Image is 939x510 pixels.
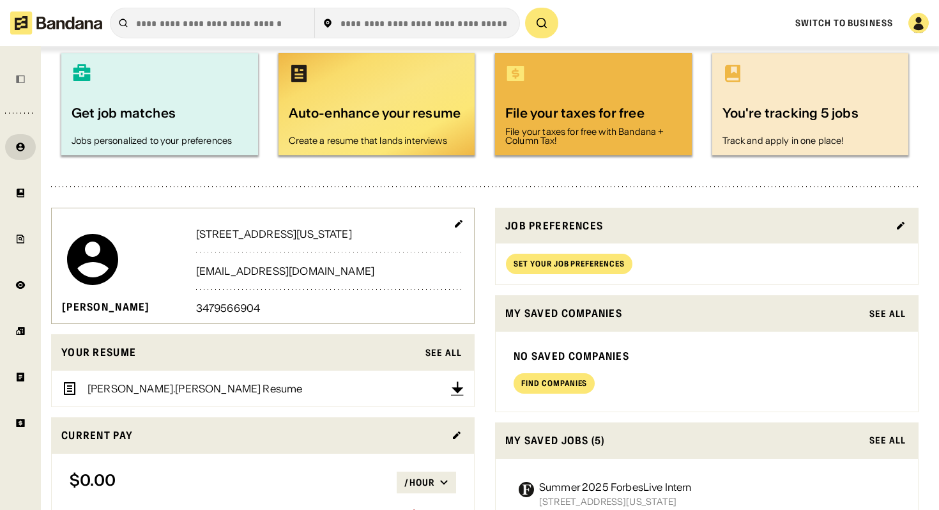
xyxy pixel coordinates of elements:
div: See All [869,309,906,318]
div: Set your job preferences [514,260,625,268]
div: Get job matches [72,104,248,131]
div: Create a resume that lands interviews [289,136,465,145]
div: File your taxes for free with Bandana + Column Tax! [505,127,682,145]
div: You're tracking 5 jobs [722,104,899,131]
div: Job preferences [505,218,888,234]
div: See All [869,436,906,445]
div: [STREET_ADDRESS][US_STATE] [539,497,692,506]
div: Track and apply in one place! [722,136,899,145]
div: Find companies [521,380,587,387]
div: [PERSON_NAME] [62,300,150,314]
div: My saved jobs (5) [505,433,862,449]
div: Auto-enhance your resume [289,104,465,131]
div: See All [425,348,462,357]
div: $0.00 [70,472,397,493]
img: Forbes logo [519,482,534,497]
div: /hour [404,477,434,488]
div: File your taxes for free [505,104,682,122]
div: Summer 2025 ForbesLive Intern [539,482,692,492]
div: [EMAIL_ADDRESS][DOMAIN_NAME] [196,266,464,276]
div: [STREET_ADDRESS][US_STATE] [196,229,464,239]
div: My saved companies [505,305,862,321]
div: Jobs personalized to your preferences [72,136,248,145]
div: Your resume [61,344,418,360]
img: Bandana logotype [10,12,102,35]
div: No saved companies [514,350,900,363]
div: 3479566904 [196,303,464,313]
div: Current Pay [61,428,444,444]
div: [PERSON_NAME].[PERSON_NAME] Resume [88,383,302,394]
a: Switch to Business [795,17,893,29]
